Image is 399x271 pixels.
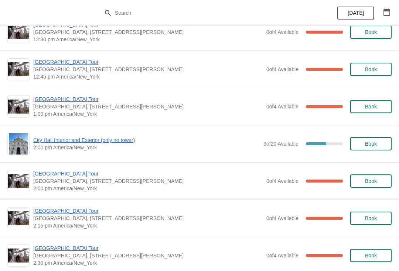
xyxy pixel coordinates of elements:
[8,100,29,114] img: City Hall Tower Tour | City Hall Visitor Center, 1400 John F Kennedy Boulevard Suite 121, Philade...
[266,178,299,184] span: 0 of 4 Available
[365,141,377,147] span: Book
[33,177,263,185] span: [GEOGRAPHIC_DATA], [STREET_ADDRESS][PERSON_NAME]
[33,136,260,144] span: City Hall Interior and Exterior (only no tower)
[33,28,263,36] span: [GEOGRAPHIC_DATA], [STREET_ADDRESS][PERSON_NAME]
[33,185,263,192] span: 2:00 pm America/New_York
[115,6,299,20] input: Search
[8,211,29,226] img: City Hall Tower Tour | City Hall Visitor Center, 1400 John F Kennedy Boulevard Suite 121, Philade...
[350,174,392,188] button: Book
[33,95,263,103] span: [GEOGRAPHIC_DATA] Tour
[33,103,263,110] span: [GEOGRAPHIC_DATA], [STREET_ADDRESS][PERSON_NAME]
[33,144,260,151] span: 2:00 pm America/New_York
[365,253,377,258] span: Book
[365,215,377,221] span: Book
[33,215,263,222] span: [GEOGRAPHIC_DATA], [STREET_ADDRESS][PERSON_NAME]
[350,25,392,39] button: Book
[33,244,263,252] span: [GEOGRAPHIC_DATA] Tour
[337,6,374,20] button: [DATE]
[9,133,28,154] img: City Hall Interior and Exterior (only no tower) | | 2:00 pm America/New_York
[365,29,377,35] span: Book
[8,174,29,188] img: City Hall Tower Tour | City Hall Visitor Center, 1400 John F Kennedy Boulevard Suite 121, Philade...
[365,104,377,110] span: Book
[266,66,299,72] span: 0 of 4 Available
[33,36,263,43] span: 12:30 pm America/New_York
[266,215,299,221] span: 0 of 4 Available
[350,63,392,76] button: Book
[350,100,392,113] button: Book
[33,110,263,118] span: 1:00 pm America/New_York
[266,29,299,35] span: 0 of 4 Available
[33,222,263,229] span: 2:15 pm America/New_York
[266,253,299,258] span: 0 of 4 Available
[365,178,377,184] span: Book
[33,170,263,177] span: [GEOGRAPHIC_DATA] Tour
[348,10,364,16] span: [DATE]
[350,249,392,262] button: Book
[263,141,299,147] span: 9 of 20 Available
[8,25,29,39] img: City Hall Tower Tour | City Hall Visitor Center, 1400 John F Kennedy Boulevard Suite 121, Philade...
[33,66,263,73] span: [GEOGRAPHIC_DATA], [STREET_ADDRESS][PERSON_NAME]
[8,249,29,263] img: City Hall Tower Tour | City Hall Visitor Center, 1400 John F Kennedy Boulevard Suite 121, Philade...
[33,252,263,259] span: [GEOGRAPHIC_DATA], [STREET_ADDRESS][PERSON_NAME]
[33,259,263,267] span: 2:30 pm America/New_York
[33,207,263,215] span: [GEOGRAPHIC_DATA] Tour
[8,62,29,77] img: City Hall Tower Tour | City Hall Visitor Center, 1400 John F Kennedy Boulevard Suite 121, Philade...
[365,66,377,72] span: Book
[350,212,392,225] button: Book
[266,104,299,110] span: 0 of 4 Available
[33,58,263,66] span: [GEOGRAPHIC_DATA] Tour
[33,73,263,80] span: 12:45 pm America/New_York
[350,137,392,150] button: Book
